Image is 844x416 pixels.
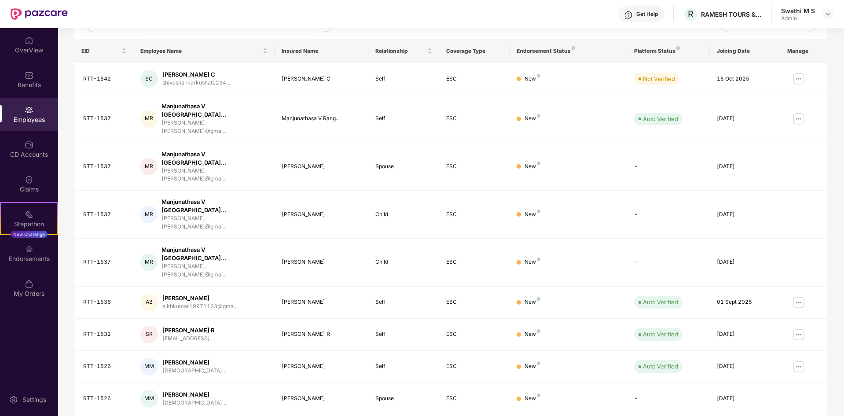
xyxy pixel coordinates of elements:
img: svg+xml;base64,PHN2ZyB4bWxucz0iaHR0cDovL3d3dy53My5vcmcvMjAwMC9zdmciIHdpZHRoPSI4IiBoZWlnaHQ9IjgiIH... [537,114,540,118]
div: [EMAIL_ADDRESS]... [162,335,214,343]
div: [PERSON_NAME] [282,210,362,219]
img: manageButton [792,112,806,126]
div: [DATE] [717,330,773,339]
th: Insured Name [275,39,369,63]
div: [PERSON_NAME] [282,298,362,306]
div: Auto Verified [643,330,678,339]
div: Admin [781,15,815,22]
div: Auto Verified [643,362,678,371]
th: Employee Name [133,39,275,63]
span: R [688,9,694,19]
div: Self [375,330,432,339]
div: [PERSON_NAME] C [162,70,230,79]
img: svg+xml;base64,PHN2ZyBpZD0iRW5kb3JzZW1lbnRzIiB4bWxucz0iaHR0cDovL3d3dy53My5vcmcvMjAwMC9zdmciIHdpZH... [25,245,33,254]
img: svg+xml;base64,PHN2ZyB4bWxucz0iaHR0cDovL3d3dy53My5vcmcvMjAwMC9zdmciIHdpZHRoPSIyMSIgaGVpZ2h0PSIyMC... [25,210,33,219]
div: RTT-1537 [83,258,126,266]
img: svg+xml;base64,PHN2ZyBpZD0iQmVuZWZpdHMiIHhtbG5zPSJodHRwOi8vd3d3LnczLm9yZy8yMDAwL3N2ZyIgd2lkdGg9Ij... [25,71,33,80]
img: svg+xml;base64,PHN2ZyB4bWxucz0iaHR0cDovL3d3dy53My5vcmcvMjAwMC9zdmciIHdpZHRoPSI4IiBoZWlnaHQ9IjgiIH... [676,46,680,50]
td: - [627,191,709,239]
div: Not Verified [643,74,675,83]
div: [PERSON_NAME] C [282,75,362,83]
div: RTT-1536 [83,298,126,306]
div: [PERSON_NAME] [282,258,362,266]
div: shivashankarkushal1234... [162,79,230,87]
div: RTT-1537 [83,162,126,171]
img: svg+xml;base64,PHN2ZyBpZD0iSG9tZSIgeG1sbnM9Imh0dHA6Ly93d3cudzMub3JnLzIwMDAvc3ZnIiB3aWR0aD0iMjAiIG... [25,36,33,45]
th: Manage [780,39,827,63]
th: EID [74,39,133,63]
div: Manjunathasa V [GEOGRAPHIC_DATA]... [161,102,267,119]
div: [PERSON_NAME] [162,358,226,367]
div: [PERSON_NAME] [162,390,226,399]
span: Employee Name [140,48,261,55]
div: RTT-1532 [83,330,126,339]
div: Self [375,114,432,123]
div: [PERSON_NAME].[PERSON_NAME]@gmai... [161,214,267,231]
th: Joining Date [710,39,780,63]
img: svg+xml;base64,PHN2ZyBpZD0iSGVscC0zMngzMiIgeG1sbnM9Imh0dHA6Ly93d3cudzMub3JnLzIwMDAvc3ZnIiB3aWR0aD... [624,11,633,19]
div: Child [375,210,432,219]
div: [PERSON_NAME].[PERSON_NAME]@gmai... [161,262,267,279]
div: Stepathon [1,220,57,228]
div: New [525,114,540,123]
div: ESC [446,75,503,83]
img: New Pazcare Logo [11,8,68,20]
div: [DATE] [717,162,773,171]
span: EID [81,48,120,55]
span: Relationship [375,48,425,55]
div: [PERSON_NAME] [282,162,362,171]
td: - [627,239,709,287]
div: [PERSON_NAME] R [162,326,214,335]
div: ESC [446,362,503,371]
div: Get Help [636,11,658,18]
div: Auto Verified [643,298,678,306]
img: svg+xml;base64,PHN2ZyBpZD0iTXlfT3JkZXJzIiBkYXRhLW5hbWU9Ik15IE9yZGVycyIgeG1sbnM9Imh0dHA6Ly93d3cudz... [25,280,33,288]
th: Coverage Type [439,39,510,63]
div: New [525,298,540,306]
img: svg+xml;base64,PHN2ZyB4bWxucz0iaHR0cDovL3d3dy53My5vcmcvMjAwMC9zdmciIHdpZHRoPSI4IiBoZWlnaHQ9IjgiIH... [537,394,540,397]
div: SC [140,70,158,88]
div: [DATE] [717,114,773,123]
img: svg+xml;base64,PHN2ZyB4bWxucz0iaHR0cDovL3d3dy53My5vcmcvMjAwMC9zdmciIHdpZHRoPSI4IiBoZWlnaHQ9IjgiIH... [572,46,575,50]
div: MR [140,254,157,271]
div: Manjunathasa V [GEOGRAPHIC_DATA]... [161,198,267,214]
div: New [525,258,540,266]
div: Self [375,298,432,306]
img: manageButton [792,360,806,374]
div: Spouse [375,162,432,171]
div: [PERSON_NAME] [162,294,238,302]
div: ESC [446,394,503,403]
div: Manjunathasa V Rang... [282,114,362,123]
div: Swathi M S [781,7,815,15]
td: - [627,383,709,415]
div: RTT-1537 [83,114,126,123]
div: 15 Oct 2025 [717,75,773,83]
div: [DATE] [717,210,773,219]
div: New [525,330,540,339]
img: svg+xml;base64,PHN2ZyBpZD0iRHJvcGRvd24tMzJ4MzIiIHhtbG5zPSJodHRwOi8vd3d3LnczLm9yZy8yMDAwL3N2ZyIgd2... [825,11,832,18]
div: ESC [446,210,503,219]
div: ESC [446,114,503,123]
div: [PERSON_NAME] [282,362,362,371]
div: ESC [446,330,503,339]
div: New [525,394,540,403]
div: ajithkumar19971123@gma... [162,302,238,311]
img: svg+xml;base64,PHN2ZyB4bWxucz0iaHR0cDovL3d3dy53My5vcmcvMjAwMC9zdmciIHdpZHRoPSI4IiBoZWlnaHQ9IjgiIH... [537,329,540,333]
div: Spouse [375,394,432,403]
div: Child [375,258,432,266]
img: manageButton [792,72,806,86]
div: Platform Status [634,48,702,55]
div: Manjunathasa V [GEOGRAPHIC_DATA]... [161,150,267,167]
div: MM [140,390,158,408]
div: RTT-1537 [83,210,126,219]
div: MR [140,110,157,128]
img: svg+xml;base64,PHN2ZyB4bWxucz0iaHR0cDovL3d3dy53My5vcmcvMjAwMC9zdmciIHdpZHRoPSI4IiBoZWlnaHQ9IjgiIH... [537,74,540,77]
img: svg+xml;base64,PHN2ZyBpZD0iU2V0dGluZy0yMHgyMCIgeG1sbnM9Imh0dHA6Ly93d3cudzMub3JnLzIwMDAvc3ZnIiB3aW... [9,395,18,404]
div: 01 Sept 2025 [717,298,773,306]
div: RTT-1526 [83,394,126,403]
div: New [525,362,540,371]
div: [DATE] [717,394,773,403]
img: svg+xml;base64,PHN2ZyB4bWxucz0iaHR0cDovL3d3dy53My5vcmcvMjAwMC9zdmciIHdpZHRoPSI4IiBoZWlnaHQ9IjgiIH... [537,297,540,301]
div: New [525,210,540,219]
div: RAMESH TOURS & TRAVELS PRIVATE LIMITED [701,10,763,18]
